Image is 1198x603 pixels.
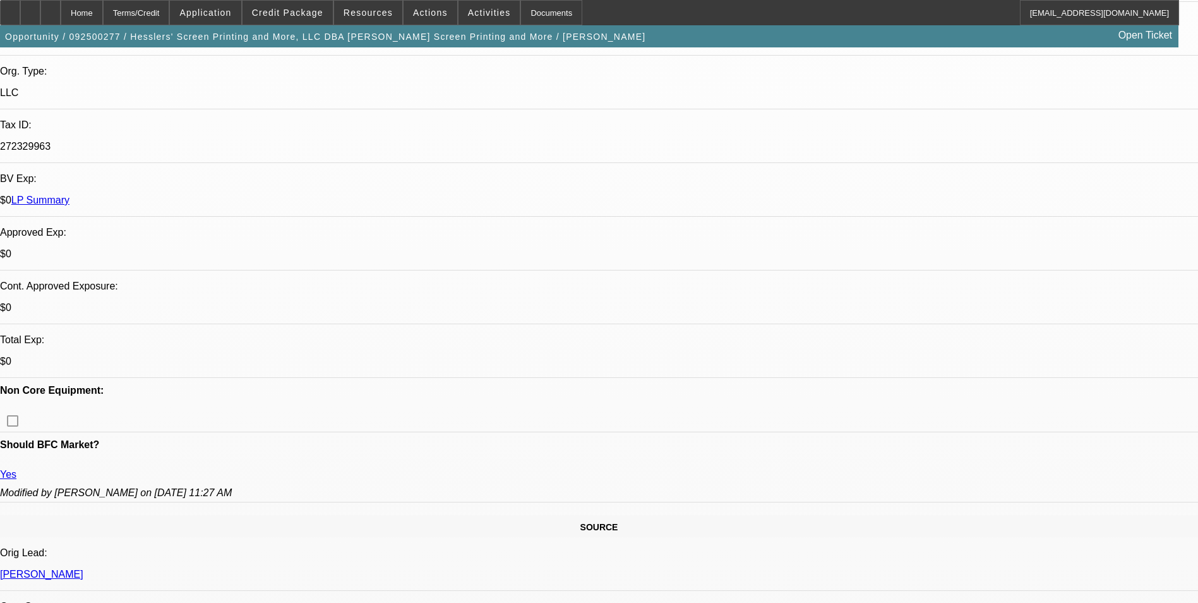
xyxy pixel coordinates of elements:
a: Open Ticket [1113,25,1177,46]
span: Activities [468,8,511,18]
span: SOURCE [580,522,618,532]
button: Credit Package [243,1,333,25]
button: Resources [334,1,402,25]
button: Actions [404,1,457,25]
a: LP Summary [11,195,69,205]
span: Resources [344,8,393,18]
span: Application [179,8,231,18]
button: Application [170,1,241,25]
button: Activities [458,1,520,25]
span: Opportunity / 092500277 / Hesslers' Screen Printing and More, LLC DBA [PERSON_NAME] Screen Printi... [5,32,645,42]
span: Actions [413,8,448,18]
span: Credit Package [252,8,323,18]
